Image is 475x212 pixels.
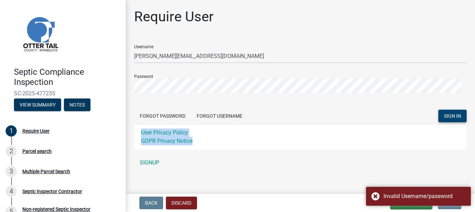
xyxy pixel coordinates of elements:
button: View Summary [14,98,61,111]
button: Back [139,197,163,209]
button: Discard [166,197,197,209]
div: Invalid Username/password [383,192,466,200]
span: SIGN IN [444,113,461,119]
button: Forgot Username [191,110,248,122]
a: SIGNUP [134,156,467,170]
div: 1 [6,125,17,137]
div: 2 [6,146,17,157]
button: Forgot Password [134,110,191,122]
div: Multiple Parcel Search [22,169,70,174]
a: GDPR Privacy Notice [141,138,192,144]
div: Septic Inspector Contractor [22,189,82,194]
div: Require User [22,129,50,133]
h4: Septic Compliance Inspection [14,67,120,87]
div: 3 [6,166,17,177]
div: 4 [6,186,17,197]
span: SC-2025-477235 [14,90,112,97]
span: Back [145,200,158,206]
img: Otter Tail County, Minnesota [14,7,66,60]
div: Parcel search [22,149,52,154]
a: User Privacy Policy [141,129,188,136]
h1: Require User [134,8,214,25]
wm-modal-confirm: Notes [64,102,90,108]
button: Notes [64,98,90,111]
button: SIGN IN [438,110,467,122]
wm-modal-confirm: Summary [14,102,61,108]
